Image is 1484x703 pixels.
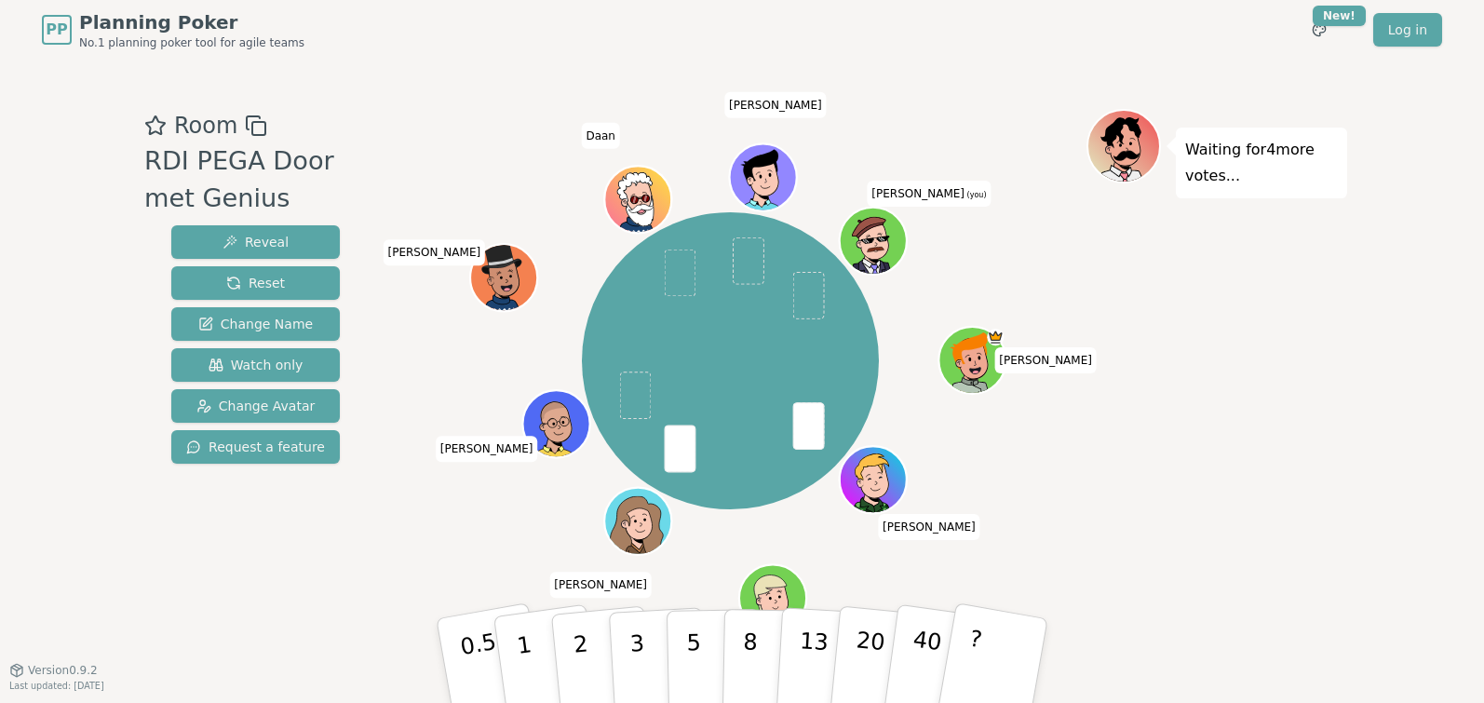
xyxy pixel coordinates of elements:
[171,348,340,382] button: Watch only
[171,389,340,423] button: Change Avatar
[1373,13,1442,47] a: Log in
[436,437,538,463] span: Click to change your name
[79,35,304,50] span: No.1 planning poker tool for agile teams
[144,142,374,219] div: RDI PEGA Door met Genius
[9,663,98,678] button: Version0.9.2
[198,315,313,333] span: Change Name
[171,266,340,300] button: Reset
[965,191,987,199] span: (you)
[9,681,104,691] span: Last updated: [DATE]
[1302,13,1336,47] button: New!
[171,430,340,464] button: Request a feature
[171,307,340,341] button: Change Name
[724,92,827,118] span: Click to change your name
[223,233,289,251] span: Reveal
[28,663,98,678] span: Version 0.9.2
[867,181,991,207] span: Click to change your name
[1313,6,1366,26] div: New!
[841,210,904,273] button: Click to change your avatar
[174,109,237,142] span: Room
[186,438,325,456] span: Request a feature
[46,19,67,41] span: PP
[383,240,485,266] span: Click to change your name
[878,514,980,540] span: Click to change your name
[196,397,316,415] span: Change Avatar
[994,347,1097,373] span: Click to change your name
[987,330,1004,346] span: Roland is the host
[79,9,304,35] span: Planning Poker
[226,274,285,292] span: Reset
[209,356,304,374] span: Watch only
[171,225,340,259] button: Reveal
[144,109,167,142] button: Add as favourite
[42,9,304,50] a: PPPlanning PokerNo.1 planning poker tool for agile teams
[549,573,652,599] span: Click to change your name
[1185,137,1338,189] p: Waiting for 4 more votes...
[581,123,620,149] span: Click to change your name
